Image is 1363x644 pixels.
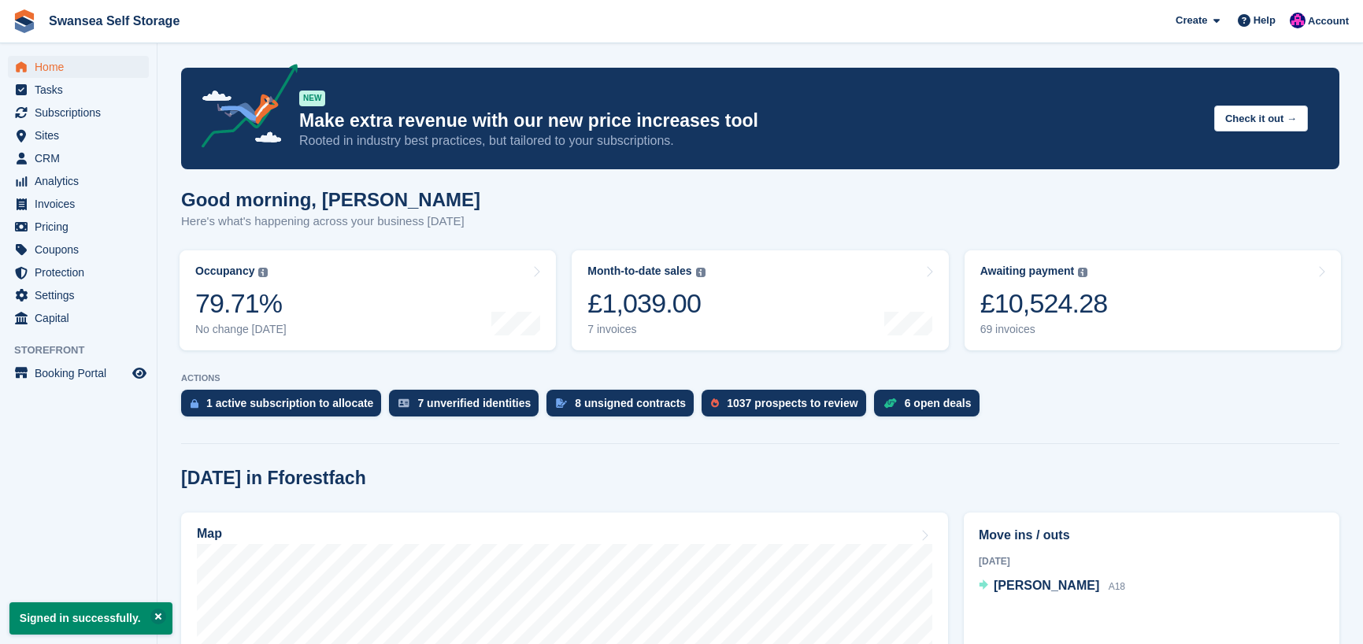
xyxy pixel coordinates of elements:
[883,398,897,409] img: deal-1b604bf984904fb50ccaf53a9ad4b4a5d6e5aea283cecdc64d6e3604feb123c2.svg
[702,390,874,424] a: 1037 prospects to review
[9,602,172,635] p: Signed in successfully.
[417,397,531,409] div: 7 unverified identities
[727,397,858,409] div: 1037 prospects to review
[35,124,129,146] span: Sites
[181,189,480,210] h1: Good morning, [PERSON_NAME]
[398,398,409,408] img: verify_identity-adf6edd0f0f0b5bbfe63781bf79b02c33cf7c696d77639b501bdc392416b5a36.svg
[546,390,702,424] a: 8 unsigned contracts
[1078,268,1087,277] img: icon-info-grey-7440780725fd019a000dd9b08b2336e03edf1995a4989e88bcd33f0948082b44.svg
[191,398,198,409] img: active_subscription_to_allocate_icon-d502201f5373d7db506a760aba3b589e785aa758c864c3986d89f69b8ff3...
[8,79,149,101] a: menu
[587,323,705,336] div: 7 invoices
[195,287,287,320] div: 79.71%
[8,261,149,283] a: menu
[1214,105,1308,131] button: Check it out →
[8,170,149,192] a: menu
[1109,581,1125,592] span: A18
[1290,13,1306,28] img: Donna Davies
[35,193,129,215] span: Invoices
[696,268,706,277] img: icon-info-grey-7440780725fd019a000dd9b08b2336e03edf1995a4989e88bcd33f0948082b44.svg
[874,390,987,424] a: 6 open deals
[181,390,389,424] a: 1 active subscription to allocate
[188,64,298,154] img: price-adjustments-announcement-icon-8257ccfd72463d97f412b2fc003d46551f7dbcb40ab6d574587a9cd5c0d94...
[299,109,1202,132] p: Make extra revenue with our new price increases tool
[8,124,149,146] a: menu
[13,9,36,33] img: stora-icon-8386f47178a22dfd0bd8f6a31ec36ba5ce8667c1dd55bd0f319d3a0aa187defe.svg
[206,397,373,409] div: 1 active subscription to allocate
[8,147,149,169] a: menu
[35,239,129,261] span: Coupons
[905,397,972,409] div: 6 open deals
[43,8,186,34] a: Swansea Self Storage
[35,307,129,329] span: Capital
[35,216,129,238] span: Pricing
[979,554,1324,568] div: [DATE]
[35,284,129,306] span: Settings
[130,364,149,383] a: Preview store
[35,56,129,78] span: Home
[1308,13,1349,29] span: Account
[8,193,149,215] a: menu
[35,170,129,192] span: Analytics
[299,132,1202,150] p: Rooted in industry best practices, but tailored to your subscriptions.
[195,323,287,336] div: No change [DATE]
[35,147,129,169] span: CRM
[181,373,1339,383] p: ACTIONS
[14,342,157,358] span: Storefront
[587,265,691,278] div: Month-to-date sales
[35,79,129,101] span: Tasks
[8,56,149,78] a: menu
[979,526,1324,545] h2: Move ins / outs
[180,250,556,350] a: Occupancy 79.71% No change [DATE]
[8,216,149,238] a: menu
[711,398,719,408] img: prospect-51fa495bee0391a8d652442698ab0144808aea92771e9ea1ae160a38d050c398.svg
[587,287,705,320] div: £1,039.00
[195,265,254,278] div: Occupancy
[299,91,325,106] div: NEW
[575,397,686,409] div: 8 unsigned contracts
[572,250,948,350] a: Month-to-date sales £1,039.00 7 invoices
[35,102,129,124] span: Subscriptions
[8,307,149,329] a: menu
[389,390,546,424] a: 7 unverified identities
[980,265,1075,278] div: Awaiting payment
[181,213,480,231] p: Here's what's happening across your business [DATE]
[994,579,1099,592] span: [PERSON_NAME]
[35,362,129,384] span: Booking Portal
[1254,13,1276,28] span: Help
[197,527,222,541] h2: Map
[8,284,149,306] a: menu
[556,398,567,408] img: contract_signature_icon-13c848040528278c33f63329250d36e43548de30e8caae1d1a13099fd9432cc5.svg
[181,468,366,489] h2: [DATE] in Fforestfach
[979,576,1125,597] a: [PERSON_NAME] A18
[980,287,1108,320] div: £10,524.28
[1176,13,1207,28] span: Create
[8,362,149,384] a: menu
[8,102,149,124] a: menu
[980,323,1108,336] div: 69 invoices
[965,250,1341,350] a: Awaiting payment £10,524.28 69 invoices
[8,239,149,261] a: menu
[258,268,268,277] img: icon-info-grey-7440780725fd019a000dd9b08b2336e03edf1995a4989e88bcd33f0948082b44.svg
[35,261,129,283] span: Protection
